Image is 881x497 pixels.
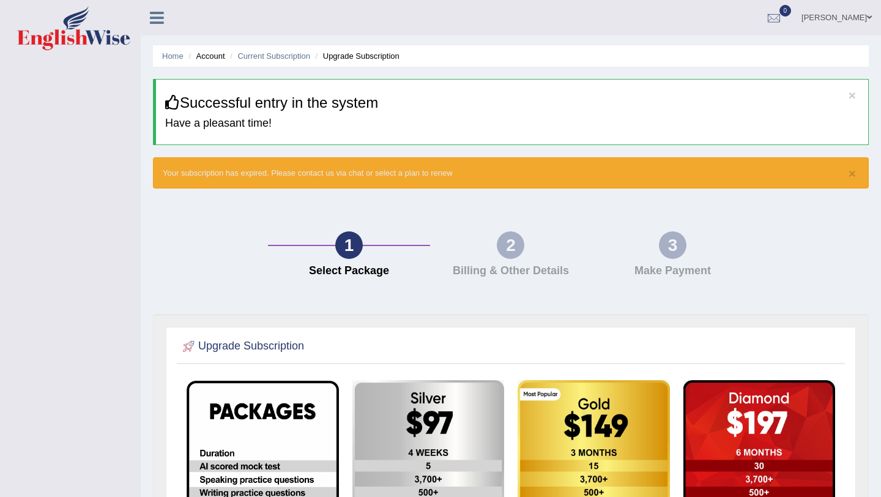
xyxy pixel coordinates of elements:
div: 2 [497,231,524,259]
div: 3 [659,231,686,259]
li: Account [185,50,225,62]
h2: Upgrade Subscription [180,337,304,356]
button: × [849,167,856,180]
li: Upgrade Subscription [313,50,400,62]
a: Home [162,51,184,61]
div: 1 [335,231,363,259]
button: × [849,89,856,102]
h4: Select Package [274,265,423,277]
div: Your subscription has expired. Please contact us via chat or select a plan to renew [153,157,869,189]
h3: Successful entry in the system [165,95,859,111]
a: Current Subscription [237,51,310,61]
h4: Have a pleasant time! [165,118,859,130]
h4: Make Payment [598,265,747,277]
span: 0 [779,5,792,17]
h4: Billing & Other Details [436,265,585,277]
